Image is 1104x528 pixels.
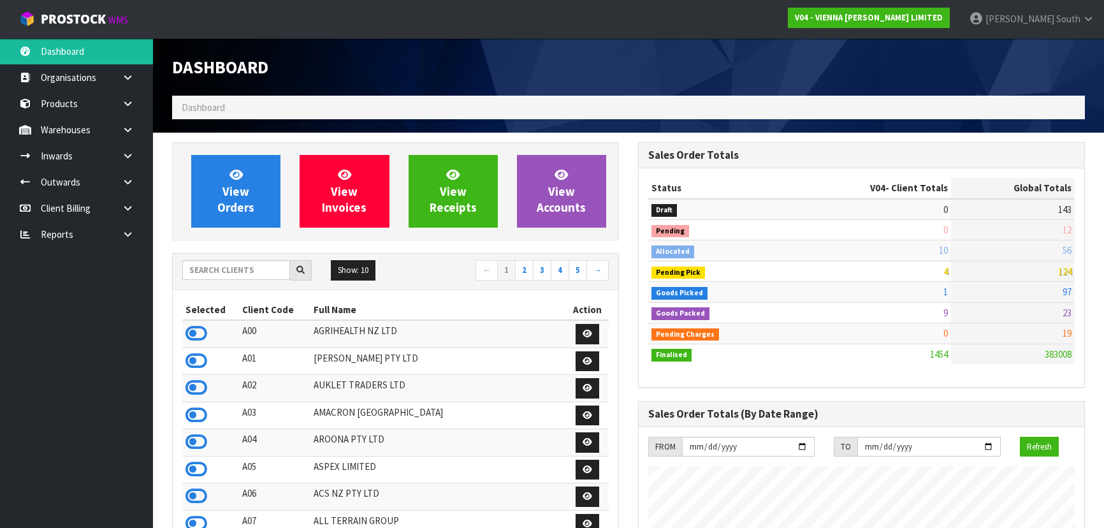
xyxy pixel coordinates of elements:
span: 4 [943,265,948,277]
input: Search clients [182,260,290,280]
td: A03 [239,402,310,429]
td: A04 [239,429,310,457]
a: ViewReceipts [409,155,498,228]
span: Goods Picked [651,287,708,300]
td: A05 [239,456,310,483]
a: ViewAccounts [517,155,606,228]
th: Global Totals [951,178,1075,198]
td: A02 [239,375,310,402]
a: → [586,260,609,281]
th: Action [566,300,609,320]
a: 3 [533,260,551,281]
span: 10 [939,244,948,256]
span: Pending Pick [651,267,705,279]
td: [PERSON_NAME] PTY LTD [310,348,566,375]
span: View Invoices [322,167,367,215]
span: View Accounts [537,167,586,215]
span: Dashboard [172,56,268,78]
span: View Orders [217,167,254,215]
div: FROM [648,437,682,457]
span: Pending Charges [651,328,719,341]
span: 0 [943,203,948,216]
td: A06 [239,483,310,511]
td: AROONA PTY LTD [310,429,566,457]
span: 12 [1063,224,1071,236]
span: South [1056,13,1080,25]
div: TO [834,437,857,457]
span: 0 [943,224,948,236]
span: Allocated [651,246,694,258]
span: 1454 [930,348,948,360]
a: ← [476,260,498,281]
td: A01 [239,348,310,375]
img: cube-alt.png [19,11,35,27]
nav: Page navigation [405,260,609,282]
span: Finalised [651,349,692,362]
button: Show: 10 [331,260,375,281]
td: A00 [239,320,310,348]
strong: V04 - VIENNA [PERSON_NAME] LIMITED [795,12,943,23]
a: ViewOrders [191,155,280,228]
a: ViewInvoices [300,155,389,228]
td: AGRIHEALTH NZ LTD [310,320,566,348]
span: [PERSON_NAME] [985,13,1054,25]
th: Status [648,178,790,198]
a: 4 [551,260,569,281]
th: - Client Totals [790,178,951,198]
span: 124 [1058,265,1071,277]
td: ASPEX LIMITED [310,456,566,483]
small: WMS [108,14,128,26]
h3: Sales Order Totals [648,149,1075,161]
span: 97 [1063,286,1071,298]
span: Goods Packed [651,307,709,320]
span: V04 [870,182,885,194]
span: Dashboard [182,101,225,114]
span: 19 [1063,327,1071,339]
td: ACS NZ PTY LTD [310,483,566,511]
th: Full Name [310,300,566,320]
th: Client Code [239,300,310,320]
span: 1 [943,286,948,298]
a: 5 [569,260,587,281]
button: Refresh [1020,437,1059,457]
span: Pending [651,225,689,238]
a: V04 - VIENNA [PERSON_NAME] LIMITED [788,8,950,28]
th: Selected [182,300,239,320]
td: AUKLET TRADERS LTD [310,375,566,402]
span: View Receipts [430,167,477,215]
span: 9 [943,307,948,319]
span: Draft [651,204,677,217]
span: 383008 [1045,348,1071,360]
span: 23 [1063,307,1071,319]
span: 0 [943,327,948,339]
span: 56 [1063,244,1071,256]
h3: Sales Order Totals (By Date Range) [648,408,1075,420]
a: 1 [497,260,516,281]
a: 2 [515,260,534,281]
span: ProStock [41,11,106,27]
td: AMACRON [GEOGRAPHIC_DATA] [310,402,566,429]
span: 143 [1058,203,1071,216]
